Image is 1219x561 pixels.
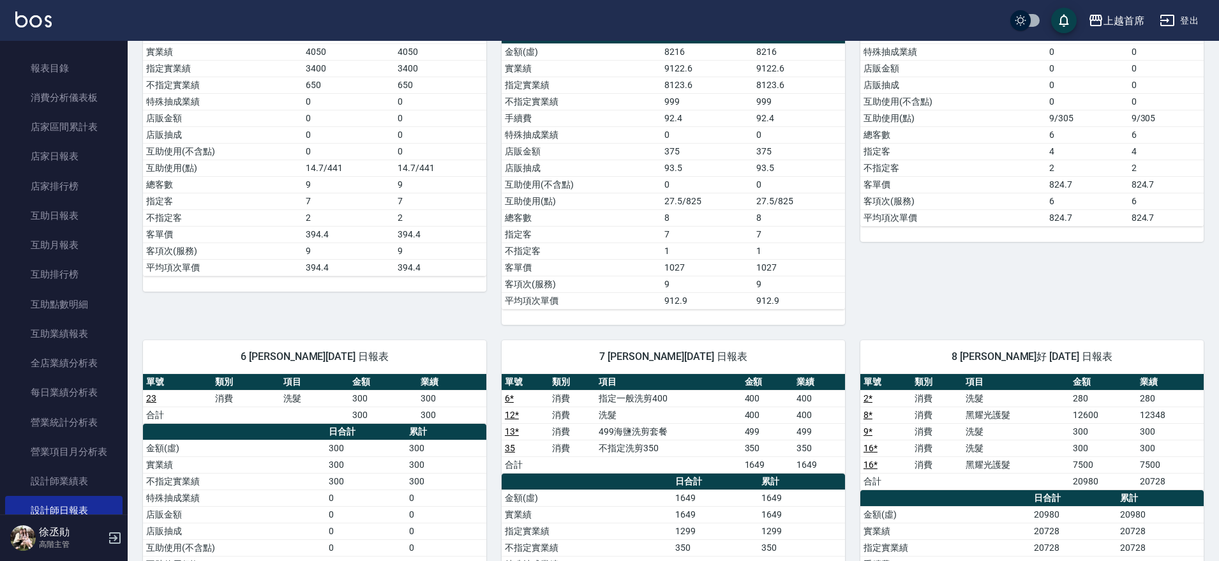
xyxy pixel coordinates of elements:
th: 項目 [595,374,741,391]
th: 累計 [758,474,845,490]
th: 日合計 [672,474,758,490]
td: 394.4 [303,226,394,243]
td: 0 [325,523,406,539]
td: 消費 [549,440,596,456]
td: 特殊抽成業績 [143,93,303,110]
td: 指定實業績 [143,60,303,77]
td: 9 [394,176,486,193]
td: 20728 [1031,523,1117,539]
button: save [1051,8,1077,33]
td: 實業績 [502,506,672,523]
td: 9 [394,243,486,259]
td: 8 [661,209,753,226]
th: 類別 [549,374,596,391]
td: 20728 [1117,523,1204,539]
td: 平均項次單價 [143,259,303,276]
td: 14.7/441 [394,160,486,176]
td: 指定客 [143,193,303,209]
td: 客單價 [143,226,303,243]
td: 0 [661,176,753,193]
td: 400 [793,390,845,407]
td: 375 [753,143,845,160]
td: 0 [325,539,406,556]
td: 互助使用(點) [143,160,303,176]
a: 每日業績分析表 [5,378,123,407]
td: 0 [303,110,394,126]
td: 總客數 [502,209,661,226]
td: 消費 [549,390,596,407]
td: 0 [394,126,486,143]
td: 350 [793,440,845,456]
td: 300 [1137,440,1204,456]
td: 店販抽成 [143,523,325,539]
td: 8216 [753,43,845,60]
td: 280 [1137,390,1204,407]
td: 0 [1046,43,1128,60]
td: 9/305 [1046,110,1128,126]
img: Logo [15,11,52,27]
table: a dense table [502,374,845,474]
button: 登出 [1155,9,1204,33]
td: 0 [1128,60,1204,77]
td: 1649 [793,456,845,473]
td: 黑耀光護髮 [962,456,1070,473]
td: 0 [1128,77,1204,93]
td: 不指定實業績 [502,539,672,556]
th: 累計 [406,424,486,440]
td: 8123.6 [753,77,845,93]
td: 金額(虛) [502,490,672,506]
a: 23 [146,393,156,403]
td: 300 [406,440,486,456]
td: 7 [394,193,486,209]
td: 9 [661,276,753,292]
table: a dense table [143,374,486,424]
td: 1649 [742,456,793,473]
img: Person [10,525,36,551]
td: 6 [1046,126,1128,143]
td: 7500 [1070,456,1137,473]
td: 1649 [672,506,758,523]
h5: 徐丞勛 [39,526,104,539]
td: 店販抽成 [860,77,1046,93]
td: 1027 [753,259,845,276]
td: 互助使用(不含點) [143,539,325,556]
th: 日合計 [325,424,406,440]
table: a dense table [502,27,845,310]
a: 營業項目月分析表 [5,437,123,467]
td: 1649 [758,490,845,506]
a: 互助排行榜 [5,260,123,289]
td: 0 [1128,43,1204,60]
th: 金額 [1070,374,1137,391]
td: 9 [753,276,845,292]
td: 350 [742,440,793,456]
td: 92.4 [753,110,845,126]
td: 不指定實業績 [143,77,303,93]
th: 項目 [962,374,1070,391]
td: 互助使用(不含點) [502,176,661,193]
td: 消費 [911,407,962,423]
th: 累計 [1117,490,1204,507]
td: 0 [406,523,486,539]
td: 280 [1070,390,1137,407]
td: 2 [394,209,486,226]
td: 300 [325,440,406,456]
td: 499 [793,423,845,440]
th: 業績 [1137,374,1204,391]
td: 27.5/825 [753,193,845,209]
a: 報表目錄 [5,54,123,83]
td: 7 [303,193,394,209]
td: 0 [303,126,394,143]
td: 20728 [1117,539,1204,556]
td: 客單價 [860,176,1046,193]
td: 實業績 [860,523,1031,539]
td: 1299 [758,523,845,539]
th: 類別 [911,374,962,391]
td: 互助使用(不含點) [143,143,303,160]
td: 12600 [1070,407,1137,423]
td: 20728 [1031,539,1117,556]
td: 客項次(服務) [143,243,303,259]
td: 互助使用(點) [860,110,1046,126]
td: 300 [349,407,418,423]
td: 7 [753,226,845,243]
td: 0 [394,110,486,126]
